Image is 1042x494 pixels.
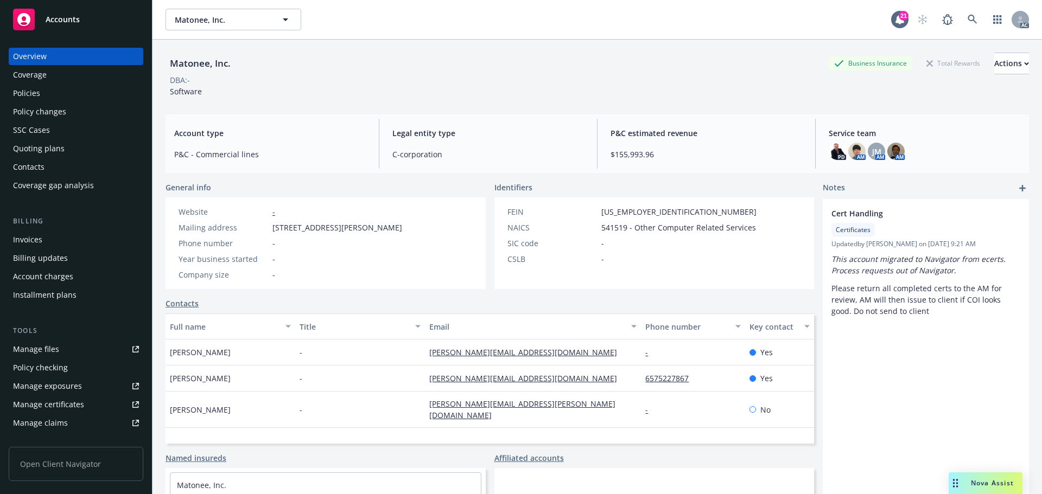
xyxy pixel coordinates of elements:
a: Policies [9,85,143,102]
div: Mailing address [179,222,268,233]
span: Updated by [PERSON_NAME] on [DATE] 9:21 AM [831,239,1020,249]
a: Invoices [9,231,143,248]
div: Manage claims [13,414,68,432]
span: Nova Assist [971,478,1014,487]
div: Cert HandlingCertificatesUpdatedby [PERSON_NAME] on [DATE] 9:21 AMThis account migrated to Naviga... [823,199,1029,325]
div: Billing [9,216,143,227]
a: Manage files [9,341,143,358]
div: Phone number [645,321,728,332]
div: FEIN [507,206,597,217]
div: Title [300,321,409,332]
button: Actions [994,53,1029,74]
div: Policy checking [13,359,68,376]
div: Matonee, Inc. [166,56,235,70]
div: DBA: - [170,74,190,86]
div: Company size [179,269,268,280]
img: photo [829,143,846,160]
span: [US_EMPLOYER_IDENTIFICATION_NUMBER] [601,206,757,217]
div: Installment plans [13,286,77,304]
span: - [272,238,275,249]
div: Invoices [13,231,42,248]
a: [PERSON_NAME][EMAIL_ADDRESS][DOMAIN_NAME] [429,347,626,357]
span: [PERSON_NAME] [170,373,231,384]
img: photo [887,143,905,160]
a: Manage exposures [9,377,143,395]
span: P&C estimated revenue [611,127,802,139]
div: Drag to move [949,472,962,494]
span: Identifiers [494,182,532,193]
a: Installment plans [9,286,143,304]
div: Overview [13,48,47,65]
a: add [1016,182,1029,195]
span: Matonee, Inc. [175,14,269,25]
div: Policies [13,85,40,102]
button: Nova Assist [949,472,1022,494]
span: [PERSON_NAME] [170,404,231,415]
span: - [601,238,604,249]
button: Title [295,313,425,339]
span: Service team [829,127,1020,139]
a: Manage BORs [9,433,143,450]
span: C-corporation [392,149,584,160]
div: Tools [9,325,143,336]
a: Manage claims [9,414,143,432]
div: Coverage gap analysis [13,177,94,194]
div: Email [429,321,625,332]
span: Yes [760,373,773,384]
div: Manage BORs [13,433,64,450]
a: - [272,207,275,217]
a: - [645,405,657,415]
span: - [300,347,302,358]
span: - [300,404,302,415]
a: Search [962,9,983,30]
span: General info [166,182,211,193]
div: NAICS [507,222,597,233]
span: - [272,253,275,265]
button: Phone number [641,313,745,339]
a: Coverage [9,66,143,84]
a: [PERSON_NAME][EMAIL_ADDRESS][PERSON_NAME][DOMAIN_NAME] [429,399,615,420]
a: - [645,347,657,357]
div: Website [179,206,268,217]
span: Cert Handling [831,208,992,219]
button: Key contact [745,313,814,339]
span: [STREET_ADDRESS][PERSON_NAME] [272,222,402,233]
div: Total Rewards [921,56,986,70]
span: Software [170,86,202,97]
span: No [760,404,771,415]
a: SSC Cases [9,121,143,139]
a: Overview [9,48,143,65]
a: Report a Bug [937,9,958,30]
button: Matonee, Inc. [166,9,301,30]
a: Contacts [166,298,199,309]
a: Coverage gap analysis [9,177,143,194]
div: 21 [899,11,908,21]
div: CSLB [507,253,597,265]
div: SIC code [507,238,597,249]
div: Phone number [179,238,268,249]
span: Yes [760,347,773,358]
div: Account charges [13,268,73,285]
span: P&C - Commercial lines [174,149,366,160]
a: 6575227867 [645,373,697,383]
span: - [601,253,604,265]
a: Manage certificates [9,396,143,413]
a: Account charges [9,268,143,285]
a: Accounts [9,4,143,35]
button: Full name [166,313,295,339]
span: Certificates [836,225,871,235]
img: photo [848,143,866,160]
a: [PERSON_NAME][EMAIL_ADDRESS][DOMAIN_NAME] [429,373,626,383]
div: Year business started [179,253,268,265]
button: Email [425,313,641,339]
div: Manage files [13,341,59,358]
a: Policy changes [9,103,143,120]
a: Quoting plans [9,140,143,157]
span: 541519 - Other Computer Related Services [601,222,756,233]
span: Notes [823,182,845,195]
div: Manage exposures [13,377,82,395]
a: Policy checking [9,359,143,376]
a: Contacts [9,158,143,176]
